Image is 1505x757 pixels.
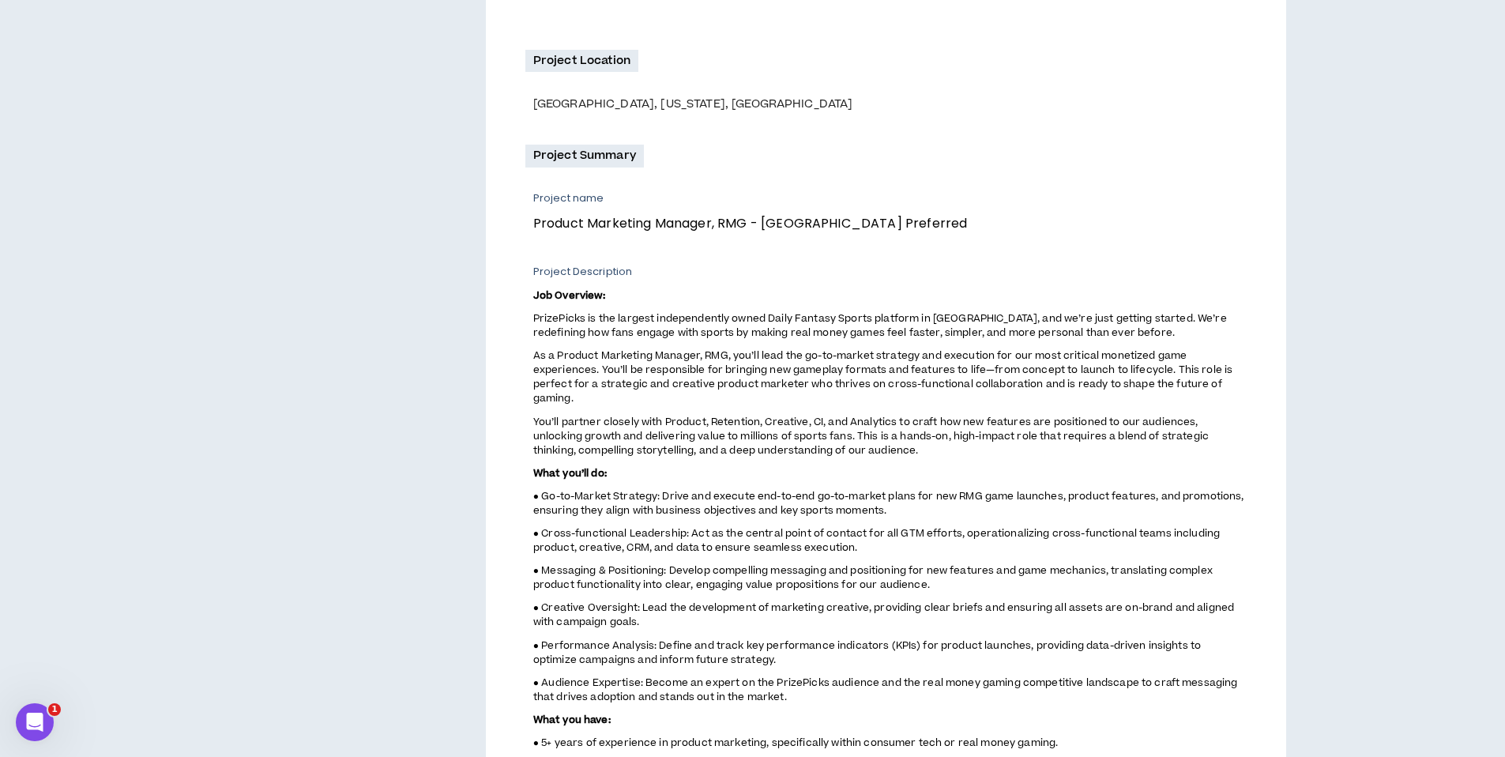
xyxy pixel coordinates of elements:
span: ● Performance Analysis: Define and track key performance indicators (KPIs) for product launches, ... [533,638,1201,667]
p: Product Marketing Manager, RMG - [GEOGRAPHIC_DATA] Preferred [533,213,1235,234]
strong: What you have: [533,713,611,727]
strong: What you’ll do: [533,466,607,480]
iframe: Intercom live chat [16,703,54,741]
span: ● Go-to-Market Strategy: Drive and execute end-to-end go-to-market plans for new RMG game launche... [533,489,1244,518]
strong: Job Overview: [533,288,606,303]
div: [GEOGRAPHIC_DATA], [US_STATE], [GEOGRAPHIC_DATA] [533,96,1247,113]
span: ● Cross-functional Leadership: Act as the central point of contact for all GTM efforts, operation... [533,526,1220,555]
span: ● Creative Oversight: Lead the development of marketing creative, providing clear briefs and ensu... [533,601,1234,629]
p: Project Summary [525,145,644,167]
span: As a Product Marketing Manager, RMG, you’ll lead the go-to-market strategy and execution for our ... [533,348,1232,405]
p: Project Location [525,50,638,72]
span: PrizePicks is the largest independently owned Daily Fantasy Sports platform in [GEOGRAPHIC_DATA],... [533,311,1227,340]
span: ● Audience Expertise: Become an expert on the PrizePicks audience and the real money gaming compe... [533,676,1238,704]
span: 1 [48,703,61,716]
p: Project Description [533,265,1247,279]
p: Project name [533,191,1235,205]
span: ● 5+ years of experience in product marketing, specifically within consumer tech or real money ga... [533,736,1059,750]
span: You’ll partner closely with Product, Retention, Creative, CI, and Analytics to craft how new feat... [533,415,1209,458]
span: ● Messaging & Positioning: Develop compelling messaging and positioning for new features and game... [533,563,1213,592]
